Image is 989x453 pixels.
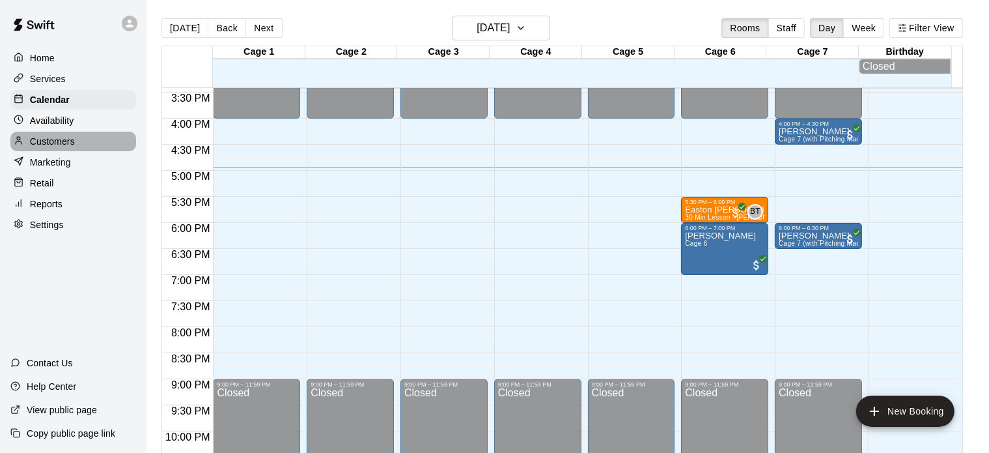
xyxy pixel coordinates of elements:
[681,223,768,275] div: 6:00 PM – 7:00 PM: Harper Laird
[768,18,805,38] button: Staff
[10,132,136,151] a: Customers
[30,51,55,65] p: Home
[30,156,71,169] p: Marketing
[685,240,707,247] span: Cage 6
[161,18,208,38] button: [DATE]
[843,18,884,38] button: Week
[859,46,951,59] div: Birthday
[311,381,390,388] div: 9:00 PM – 11:59 PM
[30,135,75,148] p: Customers
[168,197,214,208] span: 5:30 PM
[30,114,74,127] p: Availability
[30,93,70,106] p: Calendar
[27,380,76,393] p: Help Center
[30,72,66,85] p: Services
[404,381,484,388] div: 9:00 PM – 11:59 PM
[10,215,136,235] a: Settings
[863,61,947,72] div: Closed
[208,18,246,38] button: Back
[750,259,763,272] span: All customers have paid
[889,18,962,38] button: Filter View
[675,46,767,59] div: Cage 6
[397,46,490,59] div: Cage 3
[168,379,214,390] span: 9:00 PM
[217,381,296,388] div: 9:00 PM – 11:59 PM
[10,48,136,68] a: Home
[168,275,214,286] span: 7:00 PM
[168,405,214,416] span: 9:30 PM
[766,46,859,59] div: Cage 7
[721,18,768,38] button: Rooms
[10,153,136,172] a: Marketing
[162,431,213,443] span: 10:00 PM
[30,177,54,190] p: Retail
[747,204,763,220] div: Bridger Thomas
[27,357,73,370] p: Contact Us
[305,46,398,59] div: Cage 2
[168,353,214,364] span: 8:30 PM
[498,381,578,388] div: 9:00 PM – 11:59 PM
[779,240,875,247] span: Cage 7 (with Pitching Machine)
[168,327,214,338] span: 8:00 PM
[168,223,214,234] span: 6:00 PM
[856,396,954,427] button: add
[779,381,858,388] div: 9:00 PM – 11:59 PM
[213,46,305,59] div: Cage 1
[685,225,764,231] div: 6:00 PM – 7:00 PM
[779,136,906,143] span: Cage 7 (with Pitching Machine + HitTrax)
[753,204,763,220] span: Bridger Thomas
[844,233,857,246] span: All customers have paid
[10,194,136,214] a: Reports
[453,16,550,40] button: [DATE]
[779,225,858,231] div: 6:00 PM – 6:30 PM
[775,119,862,145] div: 4:00 PM – 4:30 PM: Cage 7 (with Pitching Machine + HitTrax)
[27,403,97,416] p: View public page
[685,199,764,205] div: 5:30 PM – 6:00 PM
[10,111,136,130] a: Availability
[168,249,214,260] span: 6:30 PM
[685,381,764,388] div: 9:00 PM – 11:59 PM
[779,121,858,127] div: 4:00 PM – 4:30 PM
[168,145,214,156] span: 4:30 PM
[168,301,214,312] span: 7:30 PM
[592,381,671,388] div: 9:00 PM – 11:59 PM
[775,223,862,249] div: 6:00 PM – 6:30 PM: Stella Thistle
[10,90,136,110] a: Calendar
[490,46,582,59] div: Cage 4
[27,427,115,440] p: Copy public page link
[810,18,844,38] button: Day
[729,207,742,220] span: All customers have paid
[30,218,64,231] p: Settings
[168,93,214,104] span: 3:30 PM
[685,214,793,221] span: 30 Min Lesson - [PERSON_NAME]
[844,128,857,141] span: All customers have paid
[681,197,768,223] div: 5:30 PM – 6:00 PM: Easton Sorg
[750,205,760,218] span: BT
[245,18,282,38] button: Next
[10,69,136,89] a: Services
[582,46,675,59] div: Cage 5
[10,173,136,193] a: Retail
[168,119,214,130] span: 4:00 PM
[168,171,214,182] span: 5:00 PM
[477,19,510,37] h6: [DATE]
[30,197,63,211] p: Reports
